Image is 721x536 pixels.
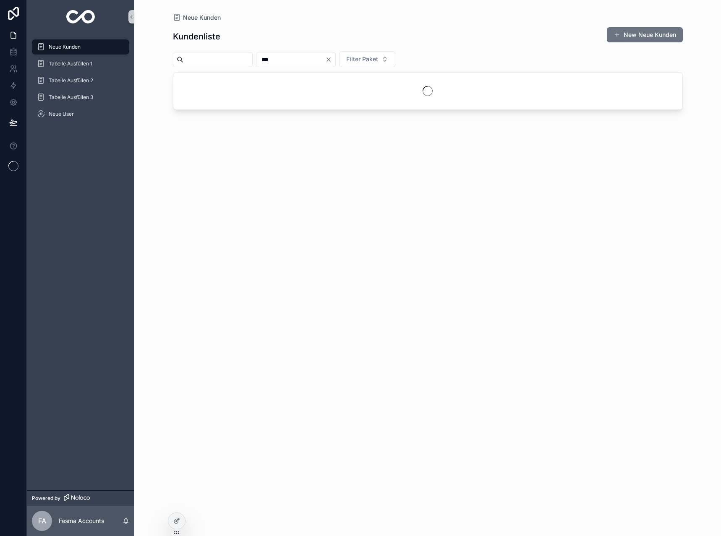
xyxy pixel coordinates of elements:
[32,107,129,122] a: Neue User
[32,56,129,71] a: Tabelle Ausfüllen 1
[49,94,93,101] span: Tabelle Ausfüllen 3
[49,44,81,50] span: Neue Kunden
[173,13,221,22] a: Neue Kunden
[59,517,104,525] p: Fesma Accounts
[32,73,129,88] a: Tabelle Ausfüllen 2
[38,516,46,526] span: FA
[32,39,129,55] a: Neue Kunden
[49,111,74,117] span: Neue User
[27,34,134,133] div: scrollable content
[49,60,92,67] span: Tabelle Ausfüllen 1
[32,90,129,105] a: Tabelle Ausfüllen 3
[32,495,60,502] span: Powered by
[66,10,95,23] img: App logo
[346,55,378,63] span: Filter Paket
[325,56,335,63] button: Clear
[49,77,93,84] span: Tabelle Ausfüllen 2
[173,31,220,42] h1: Kundenliste
[607,27,683,42] button: New Neue Kunden
[27,490,134,506] a: Powered by
[183,13,221,22] span: Neue Kunden
[339,51,395,67] button: Select Button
